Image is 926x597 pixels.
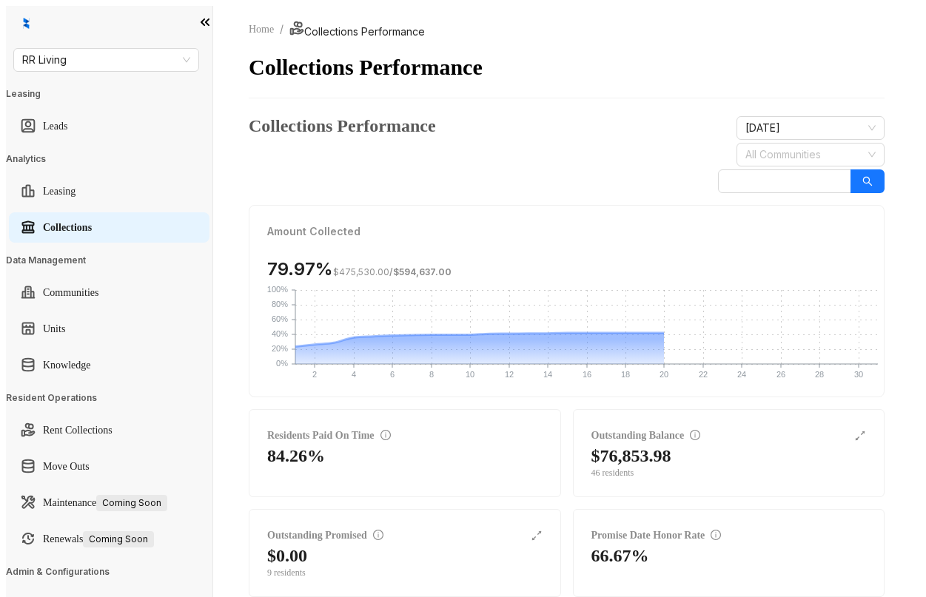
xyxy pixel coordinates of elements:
[737,370,746,379] text: 24
[6,88,212,99] h3: Leasing
[83,531,154,547] span: Coming Soon
[289,21,425,40] li: Collections Performance
[591,468,867,479] div: 46 residents
[272,329,288,338] text: 40%
[591,428,701,444] div: Outstanding Balance
[9,111,209,141] li: Leads
[246,21,277,38] a: Home
[466,370,474,379] text: 10
[267,567,543,579] div: 9 residents
[267,527,383,544] div: Outstanding Promised
[660,370,668,379] text: 20
[583,370,591,379] text: 16
[352,370,356,379] text: 4
[43,351,91,380] a: Knowledge
[6,254,212,266] h3: Data Management
[43,213,92,243] a: Collections
[22,49,190,71] span: RR Living
[272,314,288,323] text: 60%
[280,21,283,40] li: /
[43,112,67,141] a: Leads
[9,488,209,518] li: Maintenance
[380,430,391,440] span: info-circle
[333,266,389,277] span: $475,530.00
[267,257,452,281] h3: 79.97%
[9,524,209,554] li: Renewals
[43,452,90,482] a: Move Outs
[690,430,700,440] span: info-circle
[43,177,76,206] a: Leasing
[21,18,32,29] img: logo
[505,370,514,379] text: 12
[9,314,209,344] li: Units
[6,566,212,577] h3: Admin & Configurations
[699,370,708,379] text: 22
[333,266,452,277] span: /
[9,350,209,380] li: Knowledge
[711,530,721,540] span: info-circle
[96,495,167,511] span: Coming Soon
[9,451,209,482] li: Move Outs
[43,278,98,308] a: Communities
[6,392,212,403] h3: Resident Operations
[249,55,885,80] h1: Collections Performance
[276,359,288,368] text: 0%
[621,370,630,379] text: 18
[43,416,113,445] a: Rent Collections
[9,277,209,308] li: Communities
[9,415,209,445] li: Rent Collections
[543,370,552,379] text: 14
[531,530,543,542] span: expand-alt
[312,370,317,379] text: 2
[862,176,873,186] span: search
[745,117,876,139] span: August 2025
[249,116,436,136] h3: Collections Performance
[854,370,863,379] text: 30
[9,176,209,206] li: Leasing
[390,370,395,379] text: 6
[267,225,360,237] strong: Amount Collected
[9,212,209,243] li: Collections
[591,444,671,468] h2: $76,853.98
[393,266,452,277] span: $594,637.00
[815,370,824,379] text: 28
[267,444,325,468] h2: 84.26%
[6,153,212,164] h3: Analytics
[43,314,65,344] a: Units
[591,544,649,567] h2: 66.67%
[267,544,307,567] h2: $0.00
[43,525,154,554] a: RenewalsComing Soon
[272,344,288,353] text: 20%
[854,430,866,442] span: expand-alt
[267,428,391,444] div: Residents Paid On Time
[776,370,785,379] text: 26
[591,527,722,544] div: Promise Date Honor Rate
[429,370,434,379] text: 8
[272,300,288,308] text: 80%
[373,530,383,540] span: info-circle
[267,285,288,294] text: 100%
